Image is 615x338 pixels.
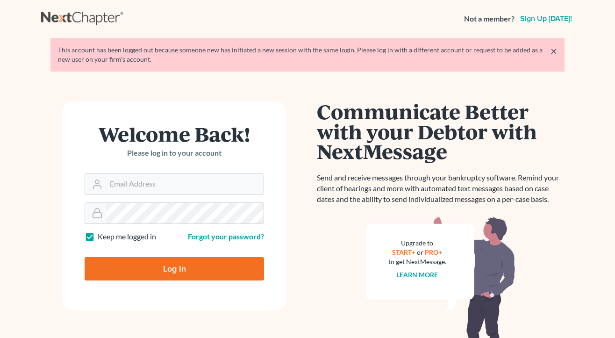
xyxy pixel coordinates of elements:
[464,14,515,24] strong: Not a member?
[417,248,424,256] span: or
[85,148,264,158] p: Please log in to your account
[518,15,574,22] a: Sign up [DATE]!
[85,257,264,280] input: Log In
[85,124,264,144] h1: Welcome Back!
[317,101,565,161] h1: Communicate Better with your Debtor with NextMessage
[188,232,264,241] a: Forgot your password?
[388,257,446,266] div: to get NextMessage.
[106,174,264,194] input: Email Address
[425,248,443,256] a: PRO+
[397,271,438,279] a: Learn more
[317,173,565,205] p: Send and receive messages through your bankruptcy software. Remind your client of hearings and mo...
[393,248,416,256] a: START+
[388,238,446,248] div: Upgrade to
[98,231,156,242] label: Keep me logged in
[58,45,557,64] div: This account has been logged out because someone new has initiated a new session with the same lo...
[551,45,557,57] a: ×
